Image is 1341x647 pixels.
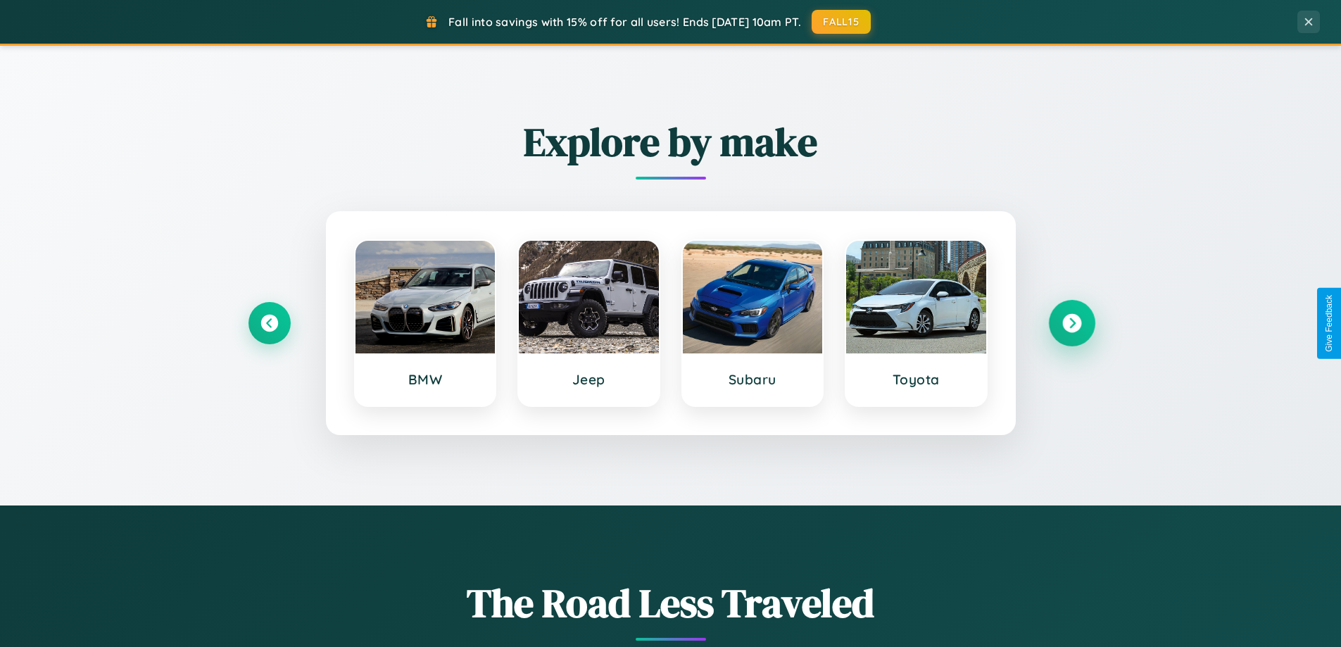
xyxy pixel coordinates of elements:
[248,576,1093,630] h1: The Road Less Traveled
[1324,295,1334,352] div: Give Feedback
[448,15,801,29] span: Fall into savings with 15% off for all users! Ends [DATE] 10am PT.
[697,371,809,388] h3: Subaru
[370,371,481,388] h3: BMW
[533,371,645,388] h3: Jeep
[812,10,871,34] button: FALL15
[860,371,972,388] h3: Toyota
[248,115,1093,169] h2: Explore by make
